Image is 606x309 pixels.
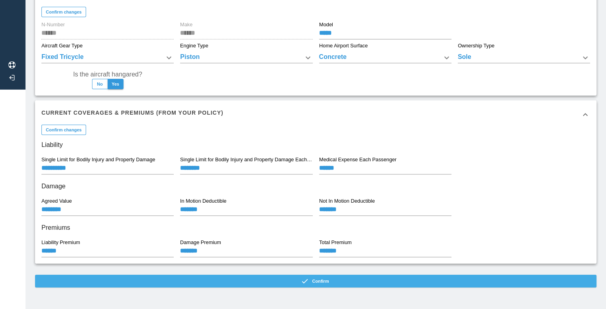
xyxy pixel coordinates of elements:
[73,70,142,79] label: Is the aircraft hangared?
[319,42,368,49] label: Home Airport Surface
[41,125,86,135] button: Confirm changes
[35,275,596,287] button: Confirm
[41,222,590,233] h6: Premiums
[180,21,192,28] label: Make
[41,198,72,205] label: Agreed Value
[41,7,86,17] button: Confirm changes
[180,156,312,163] label: Single Limit for Bodily Injury and Property Damage Each Passenger
[180,239,221,246] label: Damage Premium
[319,239,351,246] label: Total Premium
[108,79,124,89] button: Yes
[180,52,312,63] div: Piston
[319,156,396,163] label: Medical Expense Each Passenger
[41,239,80,246] label: Liability Premium
[41,156,155,163] label: Single Limit for Bodily Injury and Property Damage
[41,108,224,117] h6: Current Coverages & Premiums (from your policy)
[319,52,451,63] div: Concrete
[319,21,333,28] label: Model
[41,52,174,63] div: Fixed Tricycle
[41,181,590,192] h6: Damage
[458,52,590,63] div: Sole
[41,139,590,151] h6: Liability
[180,198,226,205] label: In Motion Deductible
[319,198,375,205] label: Not In Motion Deductible
[92,79,108,89] button: No
[41,42,82,49] label: Aircraft Gear Type
[35,100,596,129] div: Current Coverages & Premiums (from your policy)
[180,42,208,49] label: Engine Type
[41,21,65,28] label: N-Number
[458,42,494,49] label: Ownership Type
